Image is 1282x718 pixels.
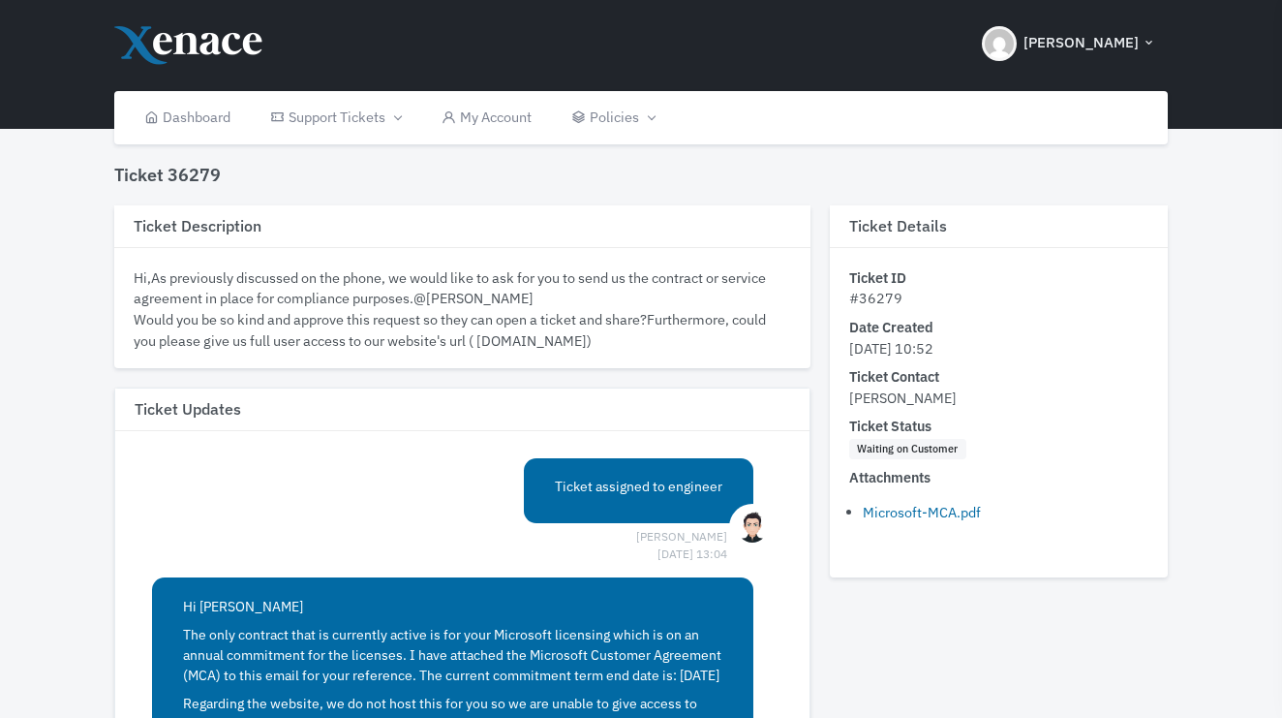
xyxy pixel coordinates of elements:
h4: Ticket 36279 [114,165,221,186]
span: #36279 [849,289,902,307]
dt: Ticket ID [849,267,1148,289]
a: Dashboard [124,91,251,144]
p: Ticket assigned to engineer [555,477,722,497]
a: Microsoft-MCA.pdf [863,503,981,521]
p: Hi [PERSON_NAME] [183,597,722,617]
dt: Ticket Status [849,416,1148,437]
h3: Ticket Description [114,205,810,248]
div: Would you be so kind and approve this request so they can open a ticket and share?Furthermore, co... [134,309,791,351]
a: Policies [551,91,674,144]
span: [DATE] 10:52 [849,339,933,358]
dt: Ticket Contact [849,366,1148,388]
h3: Ticket Details [830,205,1168,248]
h3: Ticket Updates [115,389,809,431]
span: [PERSON_NAME] [1023,32,1139,54]
dt: Attachments [849,467,1148,488]
p: The only contract that is currently active is for your Microsoft licensing which is on an annual ... [183,625,722,686]
button: [PERSON_NAME] [970,10,1168,78]
: ) [587,331,592,350]
span: [PERSON_NAME] [DATE] 13:04 [636,528,727,546]
div: Hi,As previously discussed on the phone, we would like to ask for you to send us the contract or ... [134,267,791,351]
span: Waiting on Customer [849,439,966,460]
dt: Date Created [849,317,1148,338]
img: Header Avatar [982,26,1017,61]
a: Support Tickets [250,91,420,144]
span: [PERSON_NAME] [849,389,957,407]
a: My Account [421,91,552,144]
